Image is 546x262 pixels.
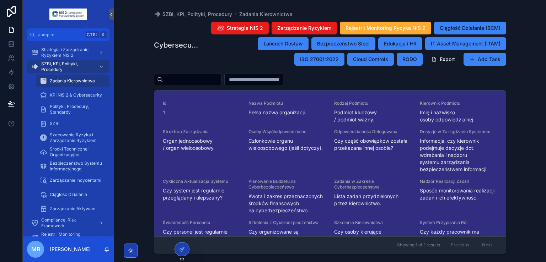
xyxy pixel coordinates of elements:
span: Bezpieczeństwo Sieci [317,40,370,47]
span: Szkolenia z Cyberbezpieczeństwa [248,220,326,225]
span: SZBI [50,121,59,126]
span: Rejestr i Monitoring Ryzyka NIS 2 [346,24,425,32]
span: Czy osoby kierujące podmiotem przeszły wymagane coroczne szkolenie z zakresu cyberbezpieczeństwa? [334,228,411,257]
a: Rejestr i Monitoring Ryzyka NIS 2 [27,231,109,244]
span: Kierownik Podmiotu [420,100,497,106]
span: Czy personel jest regularnie informowany o obowiązkach? [163,228,240,242]
span: System Przypisania Ról [420,220,497,225]
a: Zarządzanie Aktywami [36,202,109,215]
p: [PERSON_NAME] [50,246,91,253]
span: Zarządzanie Aktywami [50,206,97,212]
button: Jump to...CtrlK [27,28,109,41]
a: SZBI, KPI, Polityki, Procedury [27,60,109,73]
button: Edukacja i HR [378,37,422,50]
button: Zarządzanie Ryzykiem [272,22,337,34]
button: Rejestr i Monitoring Ryzyka NIS 2 [340,22,431,34]
span: Organ jednoosobowy / organ wieloosobowy. [163,137,240,152]
span: IT Asset Management (ITAM) [431,40,500,47]
span: MR [31,245,40,253]
span: Informacja, czy kierownik podejmuje decyzje dot. wdrażania i nadzoru systemu zarządzania bezpiecz... [420,137,497,173]
button: Export [425,53,461,66]
span: Planowanie Budżetu na Cyberbezpieczeństwo [248,179,326,190]
span: Zadania Kierownictwa [50,78,95,84]
span: Czy każdy pracownik ma określone zadania związane z cyberbezpieczeństwem? [420,228,497,250]
span: Compliance, Risk Framework [41,217,93,229]
a: KPI NIS 2 & Cybersecurity [36,89,109,102]
span: Lista zadań przydzielonych przez kierownictwo. [334,193,411,207]
span: Edukacja i HR [384,40,417,47]
span: Jump to... [38,32,83,38]
span: Ctrl [86,31,99,38]
span: Szacowanie Ryzyka i Zarządzanie Ryzykiem [50,132,102,143]
button: Cloud Controls [347,53,394,66]
span: ISO 27001:2022 [300,56,339,63]
span: Showing 1 of 1 results [397,242,440,248]
span: Odpowiedzialność Delegowana [334,129,411,135]
h1: Cybersecurity Management Tasks [154,40,200,50]
span: Polityki, Procedury, Standardy [50,104,102,115]
a: Zarządzanie Incydentami [36,174,109,187]
a: Polityki, Procedury, Standardy [36,103,109,116]
span: Nazwa Podmiotu [248,100,326,106]
span: Rejestr i Monitoring Ryzyka NIS 2 [41,231,93,243]
span: Cykliczna Aktualizacja Systemu [163,179,240,184]
a: Bezpieczeństwo Systemu Informacyjnego [36,160,109,173]
a: Szacowanie Ryzyka i Zarządzanie Ryzykiem [36,131,109,144]
button: Add Task [464,53,506,66]
span: Podmiot kluczowy / podmiot ważny. [334,109,411,123]
span: Zarządzanie Incydentami [50,178,101,183]
img: App logo [49,9,87,20]
span: Kwota i zakres przeznaczonych środków finansowych na cyberbezpieczeństwo. [248,193,326,214]
span: Łańcuch Dostaw [263,40,303,47]
span: Zadania w Zakresie Cyberbezpieczeństwa [334,179,411,190]
span: Czy część obowiązków została przekazana innej osobie? [334,137,411,152]
span: Ciągłość Działania [50,192,87,197]
span: Rodzaj Podmiotu [334,100,411,106]
a: Ciągłość Działania [36,188,109,201]
button: ISO 27001:2022 [294,53,344,66]
span: Środki Techniczne i Organizacyjne [50,146,102,158]
a: Compliance, Risk Framework [27,217,109,229]
span: Czy system jest regularnie przeglądany i ulepszany? [163,187,240,201]
span: RODO [402,56,417,63]
span: Strategia i Zarządzanie Ryzykiem NIS 2 [41,47,93,58]
span: KPI NIS 2 & Cybersecurity [50,92,102,98]
span: Sposób monitorowania realizacji zadań i ich efektywność. [420,187,497,201]
span: 1 [163,109,240,116]
a: Zadania Kierownictwa [36,75,109,87]
span: Decyzje w Zarządzaniu Systemem [420,129,497,135]
span: Id [163,100,240,106]
a: Strategia i Zarządzanie Ryzykiem NIS 2 [27,46,109,59]
span: Bezpieczeństwo Systemu Informacyjnego [50,160,102,172]
span: Struktura Zarządzania [163,129,240,135]
span: SZBI, KPI, Polityki, Procedury [162,11,232,18]
span: Osoby Współodpowiedzialne [248,129,326,135]
a: Środki Techniczne i Organizacyjne [36,146,109,158]
button: Łańcuch Dostaw [258,37,309,50]
span: SZBI, KPI, Polityki, Procedury [41,61,93,72]
span: Strategia NIS 2 [227,24,263,32]
span: Członkowie organu wieloosobowego (jeśli dotyczy). [248,137,326,152]
span: Imię i nazwisko osoby odpowiedzialnej [420,109,497,123]
div: scrollable content [23,41,114,236]
span: Czy organizowane są szkolenia? Jeśli tak, to jakie? [248,228,326,242]
button: RODO [397,53,423,66]
a: SZBI [36,117,109,130]
span: Nadzór Realizacji Zadań [420,179,497,184]
span: K [100,32,106,38]
span: Szkolenia Kierownictwa [334,220,411,225]
button: Bezpieczeństwo Sieci [311,37,375,50]
button: Ciągłość Działania (BCM) [434,22,506,34]
span: Świadomość Personelu [163,220,240,225]
button: IT Asset Management (ITAM) [425,37,506,50]
a: SZBI, KPI, Polityki, Procedury [154,11,232,18]
span: Cloud Controls [353,56,388,63]
span: Pełna nazwa organizacji. [248,109,326,116]
a: Zadania Kierownictwa [239,11,293,18]
button: Strategia NIS 2 [211,22,269,34]
span: Zarządzanie Ryzykiem [277,24,331,32]
span: Ciągłość Działania (BCM) [440,24,500,32]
